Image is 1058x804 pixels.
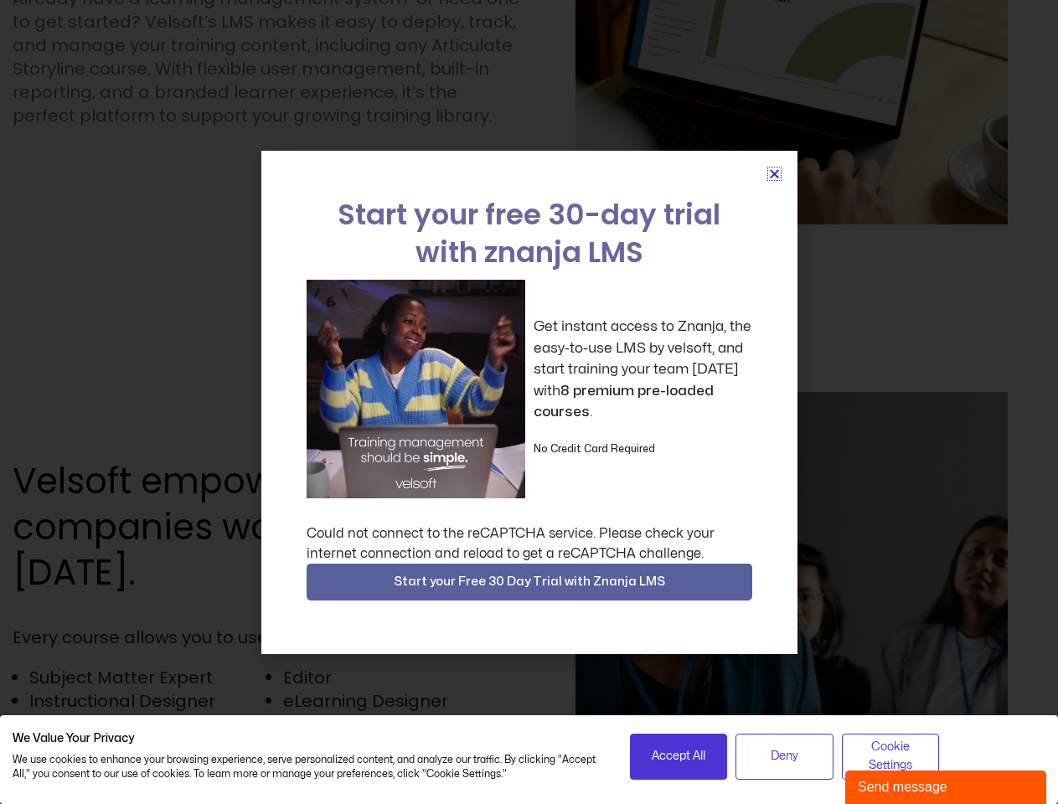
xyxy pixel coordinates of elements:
[307,564,752,600] button: Start your Free 30 Day Trial with Znanja LMS
[534,444,655,454] strong: No Credit Card Required
[534,384,714,420] strong: 8 premium pre-loaded courses
[652,747,705,765] span: Accept All
[307,280,525,498] img: a woman sitting at her laptop dancing
[630,734,728,780] button: Accept all cookies
[771,747,798,765] span: Deny
[853,738,929,776] span: Cookie Settings
[394,572,665,592] span: Start your Free 30 Day Trial with Znanja LMS
[768,167,781,180] a: Close
[845,767,1050,804] iframe: chat widget
[842,734,940,780] button: Adjust cookie preferences
[534,316,752,423] p: Get instant access to Znanja, the easy-to-use LMS by velsoft, and start training your team [DATE]...
[13,753,605,781] p: We use cookies to enhance your browsing experience, serve personalized content, and analyze our t...
[13,731,605,746] h2: We Value Your Privacy
[307,196,752,271] h2: Start your free 30-day trial with znanja LMS
[735,734,833,780] button: Deny all cookies
[307,523,752,564] div: Could not connect to the reCAPTCHA service. Please check your internet connection and reload to g...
